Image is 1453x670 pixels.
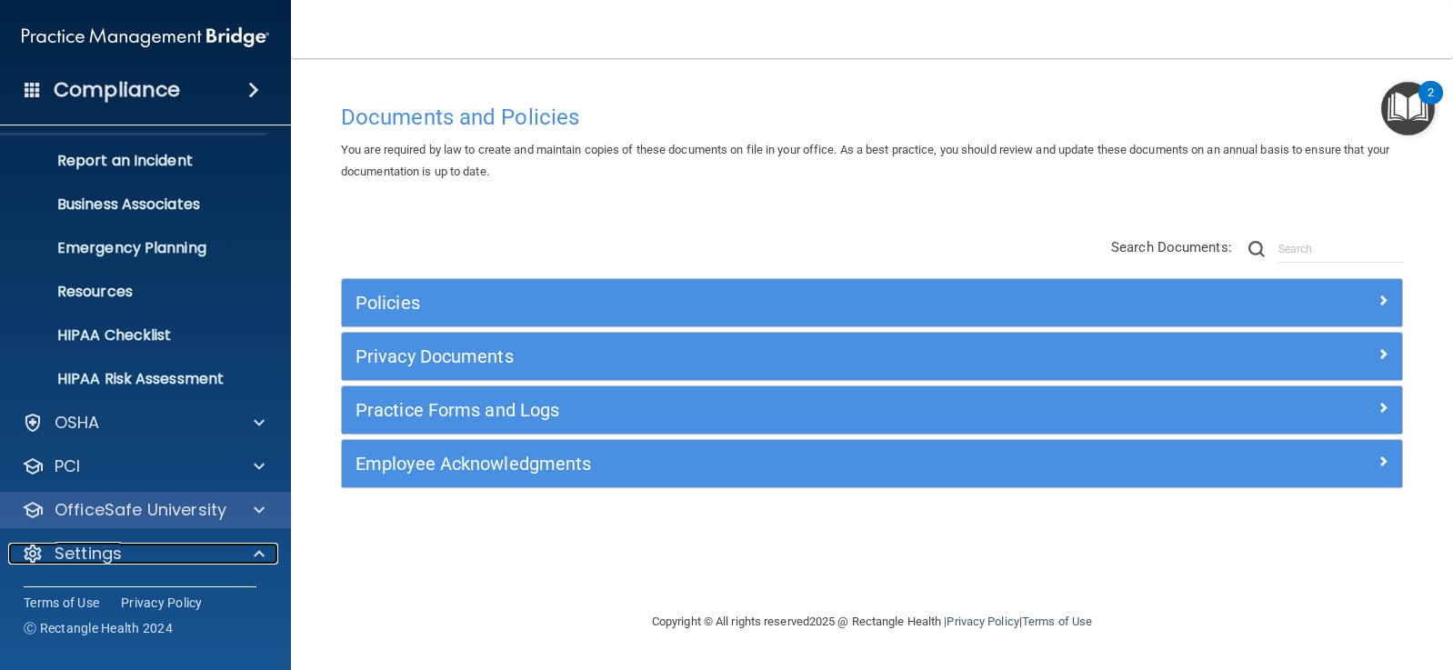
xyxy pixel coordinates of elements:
[12,326,260,345] p: HIPAA Checklist
[341,105,1403,129] h4: Documents and Policies
[24,594,99,612] a: Terms of Use
[540,593,1204,651] div: Copyright © All rights reserved 2025 @ Rectangle Health | |
[22,543,265,565] a: Settings
[1428,93,1434,116] div: 2
[1022,615,1092,628] a: Terms of Use
[55,499,226,521] p: OfficeSafe University
[1111,239,1232,255] span: Search Documents:
[1278,235,1403,263] input: Search
[12,195,260,214] p: Business Associates
[55,412,100,434] p: OSHA
[356,400,1124,420] h5: Practice Forms and Logs
[356,293,1124,313] h5: Policies
[54,77,180,103] h4: Compliance
[12,283,260,301] p: Resources
[356,346,1124,366] h5: Privacy Documents
[356,454,1124,474] h5: Employee Acknowledgments
[22,455,265,477] a: PCI
[12,152,260,170] p: Report an Incident
[55,543,122,565] p: Settings
[12,239,260,257] p: Emergency Planning
[1248,241,1265,257] img: ic-search.3b580494.png
[121,594,203,612] a: Privacy Policy
[356,288,1388,317] a: Policies
[356,342,1388,371] a: Privacy Documents
[55,455,80,477] p: PCI
[356,449,1388,478] a: Employee Acknowledgments
[947,615,1018,628] a: Privacy Policy
[12,370,260,388] p: HIPAA Risk Assessment
[22,499,265,521] a: OfficeSafe University
[22,412,265,434] a: OSHA
[1381,82,1435,135] button: Open Resource Center, 2 new notifications
[22,19,269,55] img: PMB logo
[341,143,1389,178] span: You are required by law to create and maintain copies of these documents on file in your office. ...
[24,619,173,637] span: Ⓒ Rectangle Health 2024
[356,395,1388,425] a: Practice Forms and Logs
